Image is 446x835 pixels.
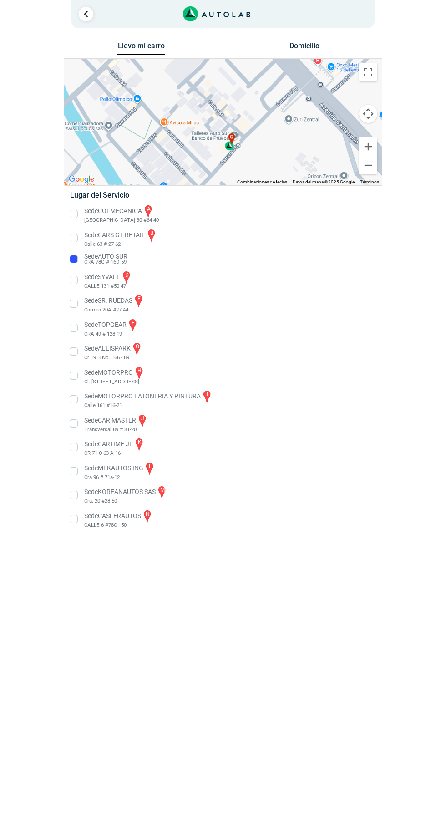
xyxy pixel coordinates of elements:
[360,179,379,184] a: Términos (se abre en una nueva pestaña)
[293,179,355,184] span: Datos del mapa ©2025 Google
[66,173,96,185] a: Abre esta zona en Google Maps (se abre en una nueva ventana)
[79,7,93,21] a: Ir al paso anterior
[359,63,377,81] button: Cambiar a la vista en pantalla completa
[359,105,377,123] button: Controles de visualización del mapa
[237,179,287,185] button: Combinaciones de teclas
[359,137,377,156] button: Ampliar
[117,41,165,56] button: Llevo mi carro
[230,133,233,141] span: c
[183,9,251,18] a: Link al sitio de autolab
[66,173,96,185] img: Google
[359,156,377,174] button: Reducir
[70,191,375,199] h5: Lugar del Servicio
[281,41,329,55] button: Domicilio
